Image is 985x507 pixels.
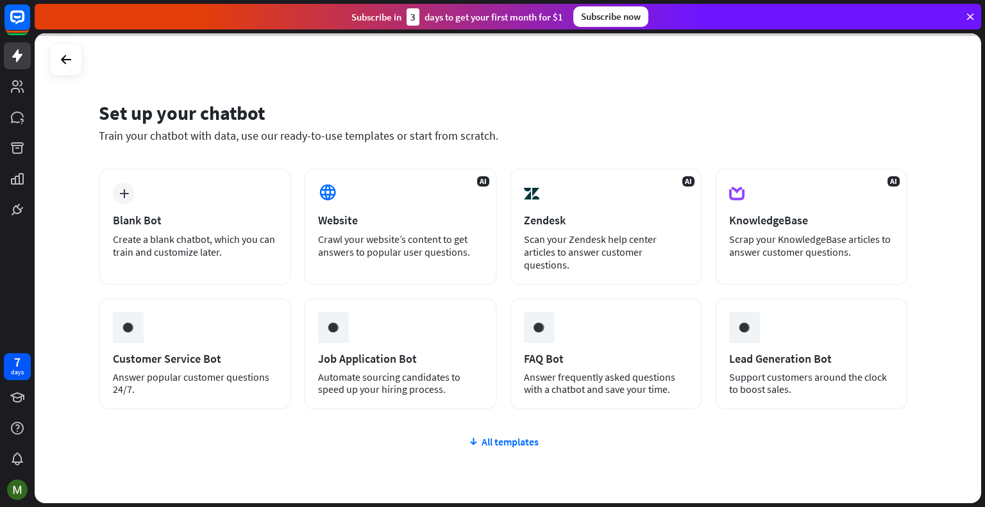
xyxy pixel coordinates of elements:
[4,353,31,380] a: 7 days
[407,8,419,26] div: 3
[573,6,648,27] div: Subscribe now
[351,8,563,26] div: Subscribe in days to get your first month for $1
[14,356,21,368] div: 7
[11,368,24,377] div: days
